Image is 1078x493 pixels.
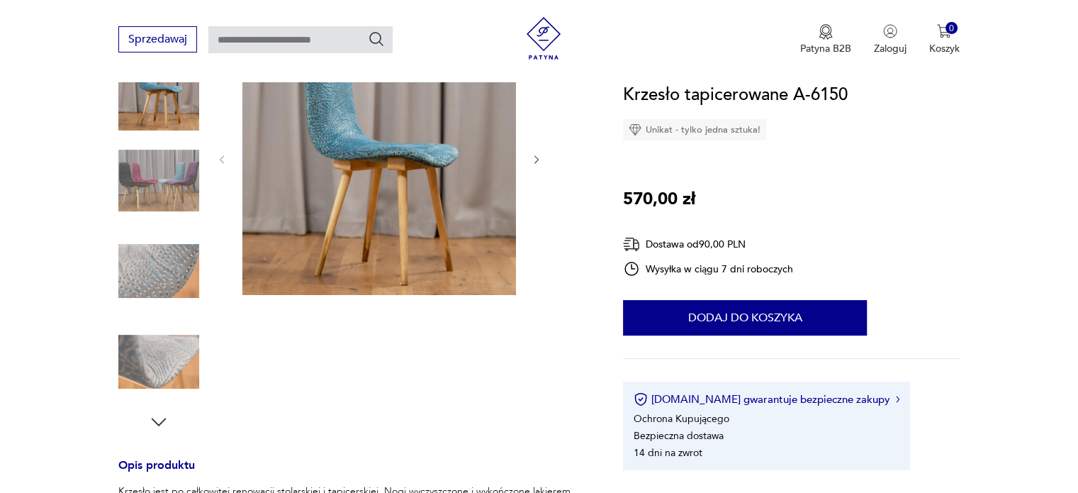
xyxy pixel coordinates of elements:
button: Dodaj do koszyka [623,300,867,336]
img: Ikona strzałki w prawo [896,396,900,403]
button: [DOMAIN_NAME] gwarantuje bezpieczne zakupy [634,392,899,406]
a: Ikona medaluPatyna B2B [800,24,851,55]
div: Dostawa od 90,00 PLN [623,236,793,253]
div: Wysyłka w ciągu 7 dni roboczych [623,260,793,277]
p: Patyna B2B [800,42,851,55]
button: Sprzedawaj [118,26,197,52]
h1: Krzesło tapicerowane A-6150 [623,82,848,109]
li: Bezpieczna dostawa [634,429,724,443]
img: Zdjęcie produktu Krzesło tapicerowane A-6150 [242,21,516,295]
img: Ikona medalu [819,24,833,40]
button: Zaloguj [874,24,906,55]
img: Zdjęcie produktu Krzesło tapicerowane A-6150 [118,140,199,221]
button: 0Koszyk [929,24,960,55]
img: Zdjęcie produktu Krzesło tapicerowane A-6150 [118,321,199,402]
h3: Opis produktu [118,461,589,484]
img: Ikonka użytkownika [883,24,897,38]
div: Unikat - tylko jedna sztuka! [623,119,766,140]
img: Patyna - sklep z meblami i dekoracjami vintage [522,17,565,60]
li: Ochrona Kupującego [634,412,729,426]
img: Ikona certyfikatu [634,392,648,406]
img: Zdjęcie produktu Krzesło tapicerowane A-6150 [118,231,199,311]
p: 570,00 zł [623,186,695,213]
img: Ikona diamentu [629,123,641,136]
p: Koszyk [929,42,960,55]
a: Sprzedawaj [118,35,197,45]
div: 0 [945,23,958,35]
img: Ikona koszyka [937,24,951,38]
img: Zdjęcie produktu Krzesło tapicerowane A-6150 [118,50,199,131]
img: Ikona dostawy [623,236,640,253]
p: Zaloguj [874,42,906,55]
button: Patyna B2B [800,24,851,55]
li: 14 dni na zwrot [634,446,702,460]
button: Szukaj [368,31,385,48]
